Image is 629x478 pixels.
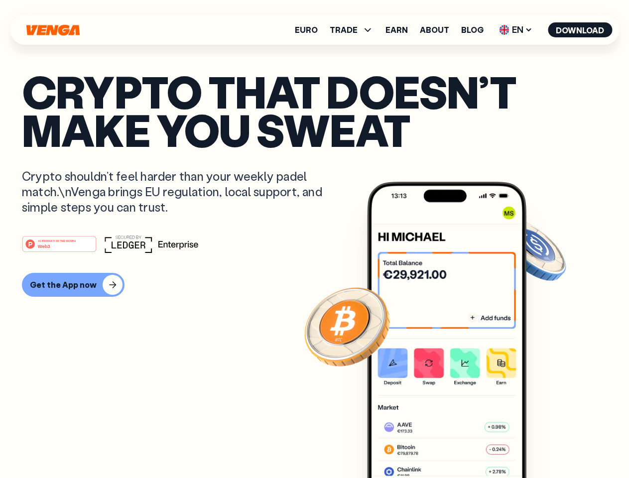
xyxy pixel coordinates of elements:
img: flag-uk [499,25,509,35]
img: USDC coin [497,214,568,286]
a: Blog [461,26,484,34]
a: About [420,26,449,34]
a: Get the App now [22,273,607,297]
p: Crypto shouldn’t feel harder than your weekly padel match.\nVenga brings EU regulation, local sup... [22,168,337,215]
tspan: Web3 [38,243,50,248]
button: Get the App now [22,273,125,297]
a: #1 PRODUCT OF THE MONTHWeb3 [22,241,97,254]
p: Crypto that doesn’t make you sweat [22,72,607,148]
span: EN [496,22,536,38]
a: Euro [295,26,318,34]
span: TRADE [330,24,374,36]
span: TRADE [330,26,358,34]
img: Bitcoin [302,281,392,371]
a: Earn [385,26,408,34]
div: Get the App now [30,280,97,290]
button: Download [548,22,612,37]
svg: Home [25,24,81,36]
tspan: #1 PRODUCT OF THE MONTH [38,239,76,242]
